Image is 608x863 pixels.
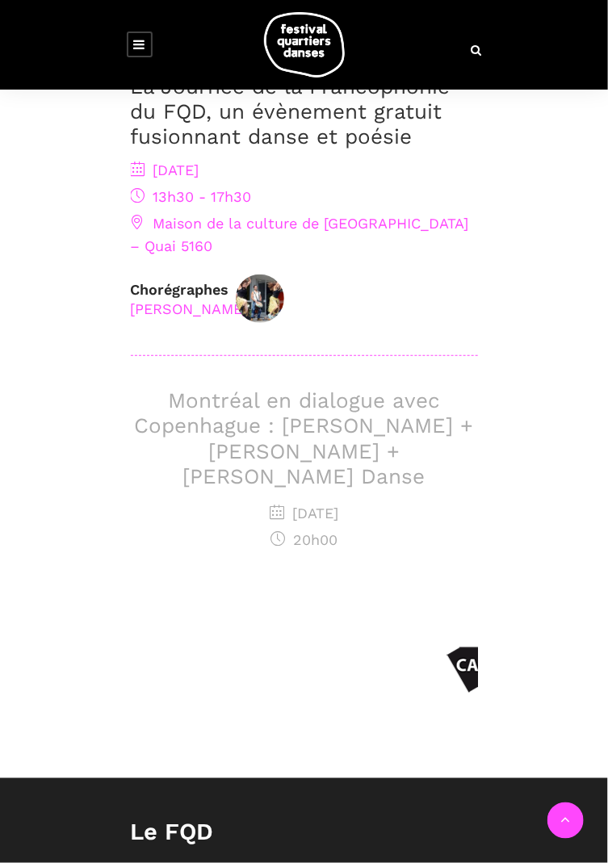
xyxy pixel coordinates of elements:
[131,502,478,526] span: [DATE]
[440,609,561,730] img: Calq_noir
[131,388,478,489] h3: Montréal en dialogue avec Copenhague : [PERSON_NAME] + [PERSON_NAME] + [PERSON_NAME] Danse
[131,212,478,259] span: Maison de la culture de [GEOGRAPHIC_DATA] – Quai 5160
[131,280,248,318] div: Chorégraphes
[131,819,478,847] h1: Le FQD
[131,159,478,182] span: [DATE]
[131,529,478,552] span: 20h00
[264,12,345,78] img: logo-fqd-med
[131,300,248,318] div: [PERSON_NAME]
[131,74,451,149] a: La Journée de la Francophonie du FQD, un évènement gratuit fusionnant danse et poésie
[131,186,478,209] span: 13h30 - 17h30
[236,274,284,323] img: DSC_1211TaafeFanga2017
